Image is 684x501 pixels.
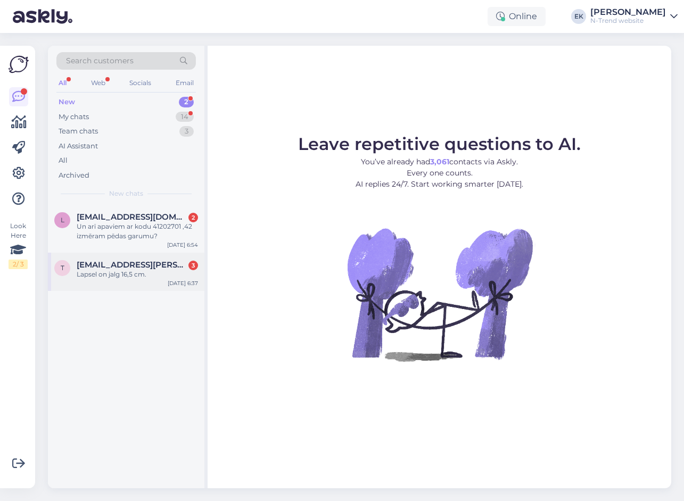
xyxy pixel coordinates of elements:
[59,141,98,152] div: AI Assistant
[176,112,194,122] div: 14
[77,212,187,222] span: loreta66@inbox.lv
[66,55,134,66] span: Search customers
[344,198,535,390] img: No Chat active
[298,133,581,154] span: Leave repetitive questions to AI.
[56,76,69,90] div: All
[430,157,449,166] b: 3,061
[59,155,68,166] div: All
[167,241,198,249] div: [DATE] 6:54
[590,8,678,25] a: [PERSON_NAME]N-Trend website
[59,112,89,122] div: My chats
[89,76,108,90] div: Web
[127,76,153,90] div: Socials
[9,54,29,74] img: Askly Logo
[174,76,196,90] div: Email
[9,260,28,269] div: 2 / 3
[77,270,198,279] div: Lapsel on jalg 16,5 cm.
[59,97,75,107] div: New
[59,170,89,181] div: Archived
[109,189,143,198] span: New chats
[590,8,666,16] div: [PERSON_NAME]
[488,7,546,26] div: Online
[590,16,666,25] div: N-Trend website
[9,221,28,269] div: Look Here
[571,9,586,24] div: EK
[188,213,198,222] div: 2
[77,222,198,241] div: Un arī apaviem ar kodu 41202701 ,42 izmēram pēdas garumu?
[298,156,581,190] p: You’ve already had contacts via Askly. Every one counts. AI replies 24/7. Start working smarter [...
[61,264,64,272] span: t
[179,126,194,137] div: 3
[77,260,187,270] span: triin.reisberg@outlook.com
[59,126,98,137] div: Team chats
[188,261,198,270] div: 3
[61,216,64,224] span: l
[168,279,198,287] div: [DATE] 6:37
[179,97,194,107] div: 2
